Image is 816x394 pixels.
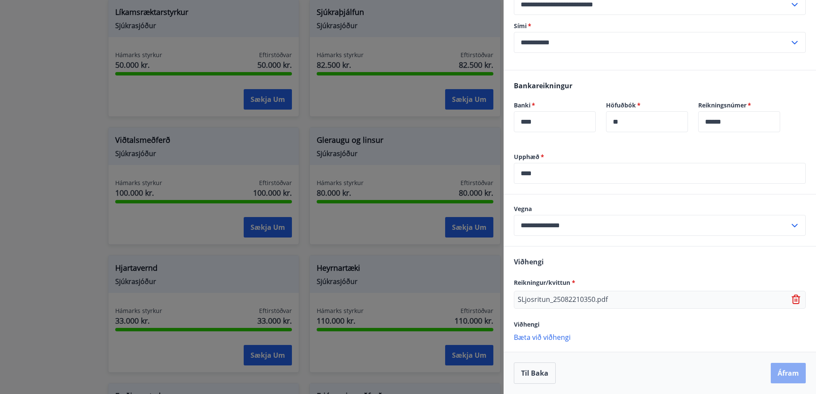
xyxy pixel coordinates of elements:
[514,205,806,213] label: Vegna
[514,163,806,184] div: Upphæð
[606,101,688,110] label: Höfuðbók
[514,81,572,90] span: Bankareikningur
[514,257,544,267] span: Viðhengi
[514,362,556,384] button: Til baka
[514,153,806,161] label: Upphæð
[514,278,575,287] span: Reikningur/kvittun
[514,101,596,110] label: Banki
[514,22,806,30] label: Sími
[514,320,539,328] span: Viðhengi
[518,295,608,305] p: SLjosritun_25082210350.pdf
[698,101,780,110] label: Reikningsnúmer
[771,363,806,383] button: Áfram
[514,333,806,341] p: Bæta við viðhengi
